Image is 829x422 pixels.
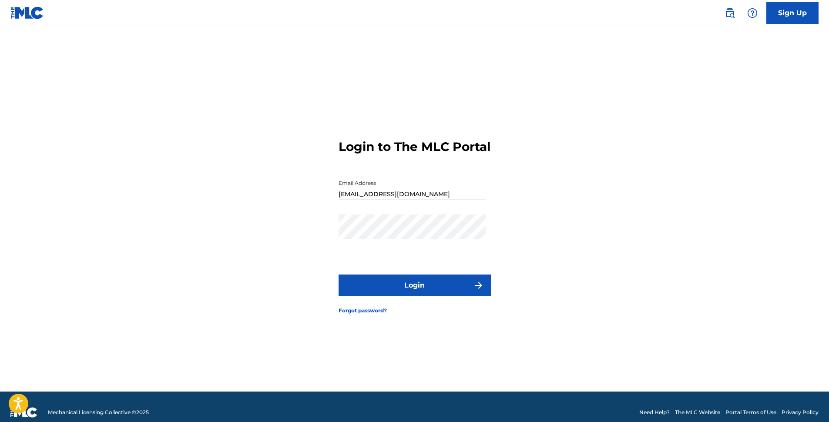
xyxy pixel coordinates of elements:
[782,409,819,416] a: Privacy Policy
[10,407,37,418] img: logo
[339,307,387,315] a: Forgot password?
[339,139,490,154] h3: Login to The MLC Portal
[744,4,761,22] div: Help
[339,275,491,296] button: Login
[639,409,670,416] a: Need Help?
[675,409,720,416] a: The MLC Website
[747,8,758,18] img: help
[721,4,738,22] a: Public Search
[473,280,484,291] img: f7272a7cc735f4ea7f67.svg
[785,380,829,422] iframe: Chat Widget
[10,7,44,19] img: MLC Logo
[48,409,149,416] span: Mechanical Licensing Collective © 2025
[766,2,819,24] a: Sign Up
[725,409,776,416] a: Portal Terms of Use
[725,8,735,18] img: search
